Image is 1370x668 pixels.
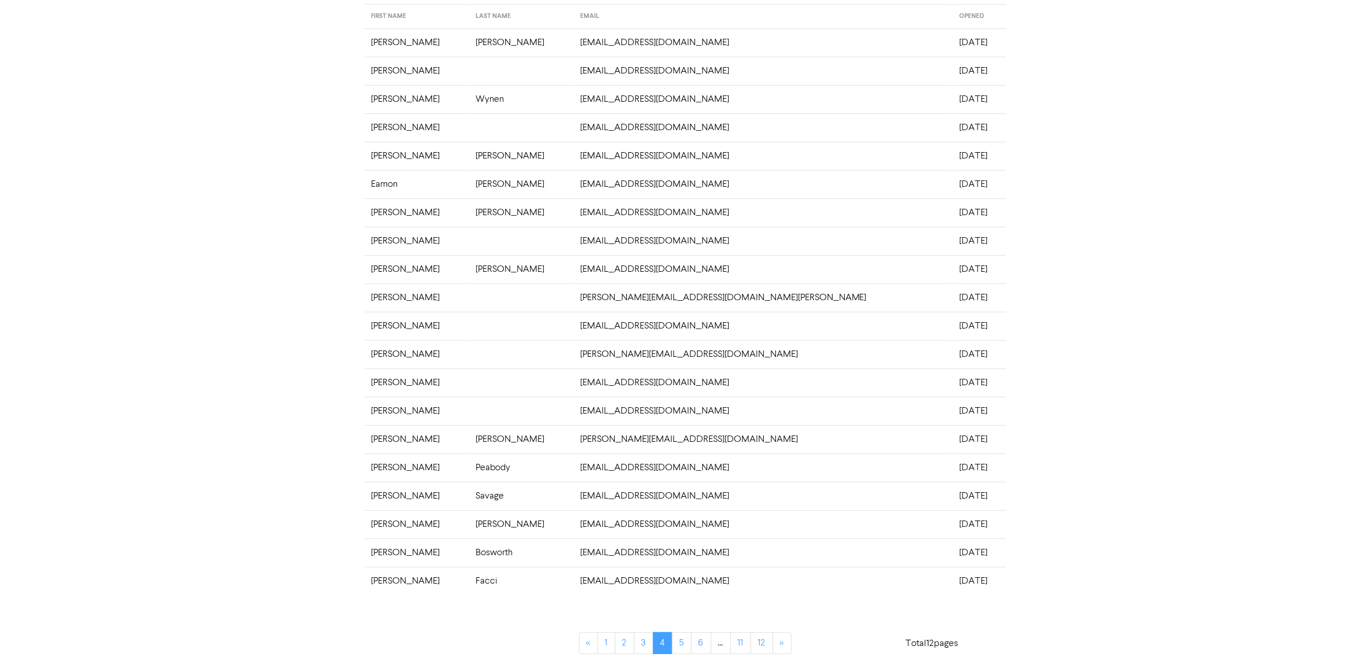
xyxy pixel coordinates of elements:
td: [EMAIL_ADDRESS][DOMAIN_NAME] [573,482,953,510]
a: Page 12 [751,632,773,654]
td: [DATE] [952,28,1005,57]
td: [EMAIL_ADDRESS][DOMAIN_NAME] [573,198,953,227]
a: Page 1 [597,632,615,654]
td: [EMAIL_ADDRESS][DOMAIN_NAME] [573,142,953,170]
a: Page 11 [730,632,751,654]
a: Page 4 is your current page [653,632,673,654]
td: [DATE] [952,57,1005,85]
td: [DATE] [952,368,1005,397]
td: [DATE] [952,227,1005,255]
td: [PERSON_NAME] [469,142,573,170]
td: [EMAIL_ADDRESS][DOMAIN_NAME] [573,85,953,113]
td: [DATE] [952,453,1005,482]
th: FIRST NAME [365,5,469,29]
td: Bosworth [469,538,573,567]
td: [DATE] [952,397,1005,425]
td: [PERSON_NAME] [469,510,573,538]
td: [DATE] [952,113,1005,142]
td: [PERSON_NAME] [469,28,573,57]
td: [EMAIL_ADDRESS][DOMAIN_NAME] [573,567,953,595]
td: [PERSON_NAME][EMAIL_ADDRESS][DOMAIN_NAME][PERSON_NAME] [573,283,953,312]
td: [DATE] [952,142,1005,170]
td: [EMAIL_ADDRESS][DOMAIN_NAME] [573,538,953,567]
td: Eamon [365,170,469,198]
td: [EMAIL_ADDRESS][DOMAIN_NAME] [573,170,953,198]
td: [PERSON_NAME] [365,482,469,510]
td: [PERSON_NAME] [365,368,469,397]
td: [EMAIL_ADDRESS][DOMAIN_NAME] [573,57,953,85]
td: [EMAIL_ADDRESS][DOMAIN_NAME] [573,28,953,57]
td: [DATE] [952,538,1005,567]
td: [EMAIL_ADDRESS][DOMAIN_NAME] [573,397,953,425]
td: [EMAIL_ADDRESS][DOMAIN_NAME] [573,368,953,397]
a: Page 5 [672,632,692,654]
td: [PERSON_NAME][EMAIL_ADDRESS][DOMAIN_NAME] [573,340,953,368]
td: [DATE] [952,340,1005,368]
td: [PERSON_NAME] [469,198,573,227]
td: [EMAIL_ADDRESS][DOMAIN_NAME] [573,255,953,283]
a: Page 3 [634,632,654,654]
td: [PERSON_NAME] [365,227,469,255]
td: Peabody [469,453,573,482]
td: [DATE] [952,198,1005,227]
td: [EMAIL_ADDRESS][DOMAIN_NAME] [573,453,953,482]
td: [PERSON_NAME] [365,283,469,312]
td: [PERSON_NAME] [365,340,469,368]
a: » [773,632,792,654]
td: [PERSON_NAME] [469,255,573,283]
td: [PERSON_NAME] [365,425,469,453]
td: [DATE] [952,255,1005,283]
td: [EMAIL_ADDRESS][DOMAIN_NAME] [573,312,953,340]
td: [PERSON_NAME] [365,453,469,482]
td: [PERSON_NAME] [365,255,469,283]
td: Savage [469,482,573,510]
td: [PERSON_NAME] [469,425,573,453]
p: Total 12 pages [906,637,959,651]
td: [DATE] [952,85,1005,113]
td: [DATE] [952,170,1005,198]
td: [DATE] [952,312,1005,340]
th: LAST NAME [469,5,573,29]
td: [PERSON_NAME][EMAIL_ADDRESS][DOMAIN_NAME] [573,425,953,453]
td: [PERSON_NAME] [469,170,573,198]
td: [PERSON_NAME] [365,85,469,113]
td: [EMAIL_ADDRESS][DOMAIN_NAME] [573,227,953,255]
td: [PERSON_NAME] [365,113,469,142]
td: Wynen [469,85,573,113]
td: [PERSON_NAME] [365,57,469,85]
td: [DATE] [952,425,1005,453]
td: [DATE] [952,510,1005,538]
td: [PERSON_NAME] [365,510,469,538]
iframe: Chat Widget [1312,612,1370,668]
td: [DATE] [952,567,1005,595]
td: [PERSON_NAME] [365,198,469,227]
td: [PERSON_NAME] [365,538,469,567]
td: [PERSON_NAME] [365,397,469,425]
td: [PERSON_NAME] [365,28,469,57]
a: Page 2 [615,632,634,654]
td: [PERSON_NAME] [365,312,469,340]
a: Page 6 [691,632,711,654]
td: Facci [469,567,573,595]
td: [EMAIL_ADDRESS][DOMAIN_NAME] [573,113,953,142]
td: [DATE] [952,482,1005,510]
td: [EMAIL_ADDRESS][DOMAIN_NAME] [573,510,953,538]
td: [PERSON_NAME] [365,567,469,595]
th: EMAIL [573,5,953,29]
td: [PERSON_NAME] [365,142,469,170]
a: « [579,632,598,654]
th: OPENED [952,5,1005,29]
td: [DATE] [952,283,1005,312]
